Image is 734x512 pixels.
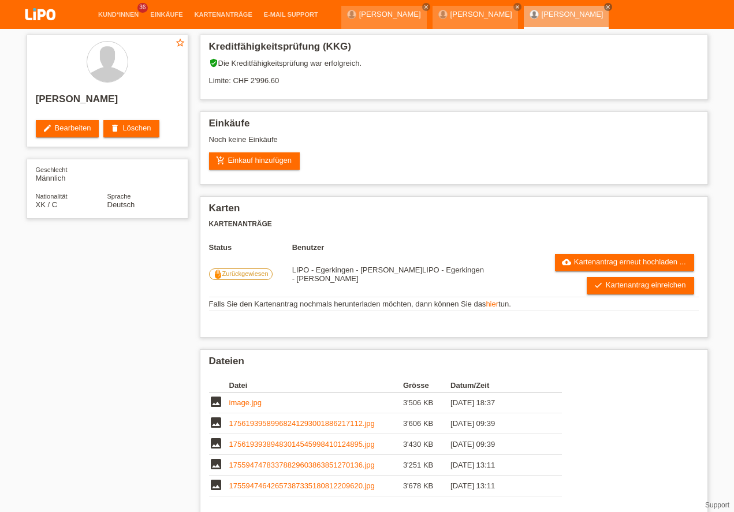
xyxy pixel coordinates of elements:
h2: Dateien [209,356,699,373]
th: Grösse [403,379,450,393]
i: image [209,416,223,429]
i: verified_user [209,58,218,68]
a: editBearbeiten [36,120,99,137]
td: Falls Sie den Kartenantrag nochmals herunterladen möchten, dann können Sie das tun. [209,297,699,311]
a: hier [486,300,498,308]
th: Datei [229,379,403,393]
i: edit [43,124,52,133]
a: LIPO pay [12,24,69,32]
h2: [PERSON_NAME] [36,94,179,111]
td: 3'430 KB [403,434,450,455]
h2: Einkäufe [209,118,699,135]
a: Einkäufe [144,11,188,18]
i: check [594,281,603,290]
td: [DATE] 13:11 [450,455,545,476]
span: Zurückgewiesen [222,270,269,277]
a: image.jpg [229,398,262,407]
span: 36 [137,3,148,13]
a: close [422,3,430,11]
i: image [209,395,223,409]
div: Die Kreditfähigkeitsprüfung war erfolgreich. Limite: CHF 2'996.60 [209,58,699,94]
i: image [209,478,223,492]
a: star_border [175,38,185,50]
a: checkKartenantrag einreichen [587,277,694,294]
td: [DATE] 09:39 [450,413,545,434]
h2: Kreditfähigkeitsprüfung (KKG) [209,41,699,58]
a: Support [705,501,729,509]
i: front_hand [213,270,222,279]
i: star_border [175,38,185,48]
td: 3'606 KB [403,413,450,434]
i: close [423,4,429,10]
h2: Karten [209,203,699,220]
a: [PERSON_NAME] [542,10,603,18]
i: image [209,436,223,450]
i: cloud_upload [562,257,571,267]
a: close [604,3,612,11]
i: add_shopping_cart [216,156,225,165]
td: [DATE] 09:39 [450,434,545,455]
a: 17559474642657387335180812209620.jpg [229,481,375,490]
a: 17561939389483014545998410124895.jpg [229,440,375,449]
span: Kosovo / C / 04.07.2004 [36,200,58,209]
td: [DATE] 13:11 [450,476,545,496]
a: Kund*innen [92,11,144,18]
th: Status [209,243,292,252]
a: E-Mail Support [258,11,324,18]
span: Deutsch [107,200,135,209]
span: Sprache [107,193,131,200]
a: 17561939589968241293001886217112.jpg [229,419,375,428]
i: close [605,4,611,10]
i: delete [110,124,120,133]
td: 3'506 KB [403,393,450,413]
th: Benutzer [292,243,488,252]
a: close [513,3,521,11]
a: add_shopping_cartEinkauf hinzufügen [209,152,300,170]
td: 3'678 KB [403,476,450,496]
a: [PERSON_NAME] [359,10,421,18]
span: Geschlecht [36,166,68,173]
div: Noch keine Einkäufe [209,135,699,152]
span: 28.08.2025 [292,266,484,283]
span: Nationalität [36,193,68,200]
div: Männlich [36,165,107,182]
a: Kartenanträge [189,11,258,18]
a: 17559474783378829603863851270136.jpg [229,461,375,469]
i: image [209,457,223,471]
td: [DATE] 18:37 [450,393,545,413]
h3: Kartenanträge [209,220,699,229]
th: Datum/Zeit [450,379,545,393]
a: cloud_uploadKartenantrag erneut hochladen ... [555,254,694,271]
span: 23.08.2025 [292,266,422,274]
td: 3'251 KB [403,455,450,476]
a: [PERSON_NAME] [450,10,512,18]
a: deleteLöschen [103,120,159,137]
i: close [515,4,520,10]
